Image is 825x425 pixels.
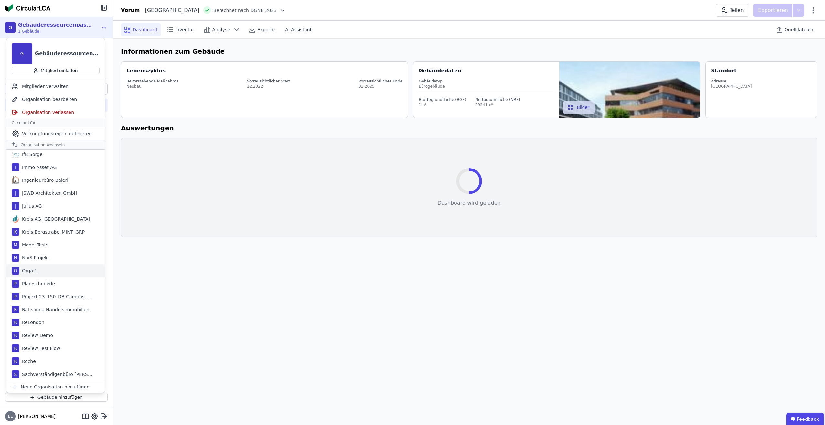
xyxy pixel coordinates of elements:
span: BL [8,414,13,418]
span: Berechnet nach DGNB 2023 [213,7,277,14]
div: Gebäuderessourcenpass Demo [18,21,92,29]
div: 1m² [419,102,466,107]
span: [PERSON_NAME] [16,413,56,420]
div: Ratisbona Handelsimmobilien [19,306,89,313]
div: Circular LCA [6,119,105,127]
span: Dashboard [133,27,157,33]
div: [GEOGRAPHIC_DATA] [140,6,199,14]
span: AI Assistant [285,27,312,33]
span: Exporte [257,27,275,33]
div: K [12,228,19,236]
span: Analyse [212,27,230,33]
div: Mitglieder verwalten [6,80,105,93]
span: Verknüpfungsregeln definieren [22,130,92,137]
div: ReLondon [19,319,44,326]
div: Plan:schmiede [19,280,55,287]
h6: Auswertungen [121,123,817,133]
div: Immo Asset AG [19,164,57,170]
div: S [12,370,19,378]
div: Roche [19,358,36,365]
div: R [12,306,19,313]
div: J [12,189,19,197]
div: M [12,241,19,249]
div: 29341m² [475,102,520,107]
div: Standort [711,67,736,75]
img: IfB Sorge [12,150,19,158]
div: 01.2025 [359,84,402,89]
div: Model Tests [19,242,48,248]
div: Projekt 23_150_DB Campus_Erfurt [19,293,94,300]
div: JSWD Architekten GmbH [19,190,77,196]
div: P [12,293,19,300]
div: N [12,254,19,262]
p: Exportieren [758,6,789,14]
span: Neue Organisation hinzufügen [21,384,90,390]
div: Adresse [711,79,752,84]
div: Gebäuderessourcenpass Demo [35,50,100,58]
div: IfB Sorge [19,151,43,158]
div: Bevorstehende Maßnahme [126,79,179,84]
div: Organisation wechseln [6,140,105,150]
div: Organisation bearbeiten [6,93,105,106]
div: P [12,280,19,288]
img: Kreis AG Germany [12,215,19,223]
div: Bürogebäude [419,84,554,89]
div: Gebäudedaten [419,67,559,75]
div: Review Demo [19,332,53,339]
div: I [12,163,19,171]
div: [GEOGRAPHIC_DATA] [711,84,752,89]
div: R [12,319,19,326]
span: 1 Gebäude [18,29,92,34]
button: Mitglied einladen [12,67,100,74]
div: G [5,22,16,33]
div: O [12,267,19,275]
div: Vorum [121,6,140,14]
div: Orga 1 [19,267,37,274]
div: Review Test Flow [19,345,60,352]
div: R [12,357,19,365]
div: Sachverständigenbüro [PERSON_NAME] [19,371,94,377]
div: Organisation verlassen [6,106,105,119]
span: Quelldateien [785,27,813,33]
div: 12.2022 [247,84,290,89]
button: Bilder [563,101,595,114]
div: Bruttogrundfläche (BGF) [419,97,466,102]
button: Gebäude hinzufügen [5,393,108,402]
div: Gebäudetyp [419,79,554,84]
div: Nettoraumfläche (NRF) [475,97,520,102]
div: J [12,202,19,210]
div: Kreis Bergstraße_MINT_GRP [19,229,85,235]
div: Kreis AG [GEOGRAPHIC_DATA] [19,216,90,222]
img: Concular [5,4,50,12]
div: Julius AG [19,203,42,209]
button: Teilen [716,4,749,17]
div: Dashboard wird geladen [437,199,500,207]
div: Ingenieurbüro Baierl [19,177,68,183]
h6: Informationen zum Gebäude [121,47,817,56]
div: Vorrausichtlicher Start [247,79,290,84]
div: NaiS Projekt [19,255,49,261]
div: R [12,332,19,339]
div: Lebenszyklus [126,67,166,75]
span: Inventar [175,27,194,33]
div: Neubau [126,84,179,89]
div: G [12,43,32,64]
img: Ingenieurbüro Baierl [12,176,19,184]
div: Vorrausichtliches Ende [359,79,402,84]
div: R [12,344,19,352]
